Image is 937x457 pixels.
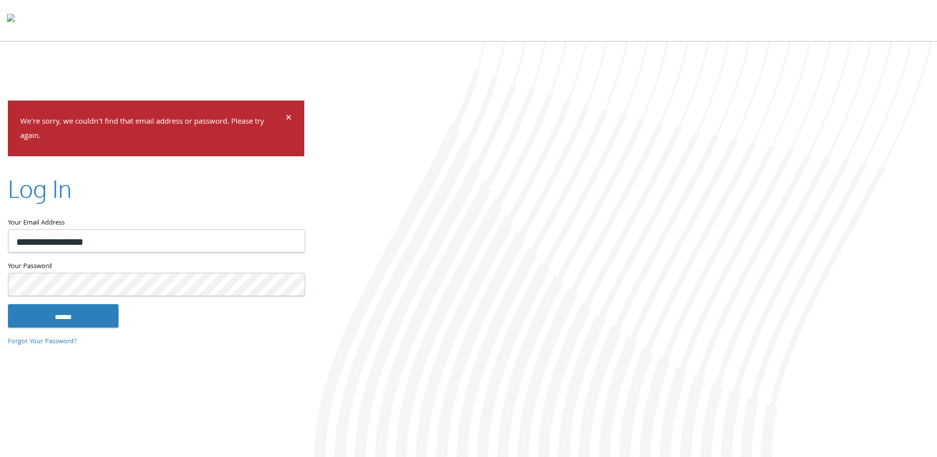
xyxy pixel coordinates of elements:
[8,172,72,205] h2: Log In
[7,10,15,30] img: todyl-logo-dark.svg
[285,109,292,129] span: ×
[8,260,304,273] label: Your Password
[8,336,77,347] a: Forgot Your Password?
[20,115,284,144] p: We're sorry, we couldn't find that email address or password. Please try again.
[285,113,292,125] button: Dismiss alert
